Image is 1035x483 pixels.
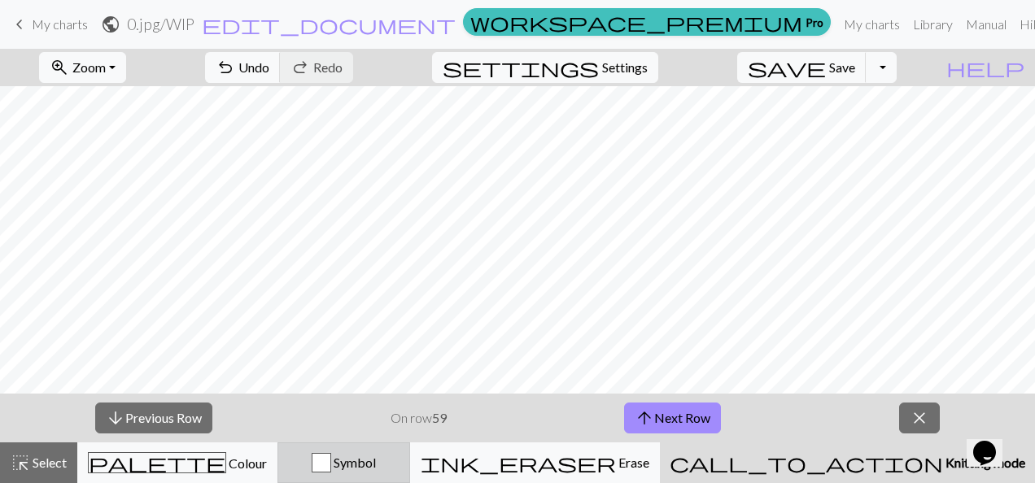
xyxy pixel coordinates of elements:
button: Next Row [624,402,721,433]
button: Knitting mode [660,442,1035,483]
button: Colour [77,442,277,483]
i: Settings [443,58,599,77]
button: Previous Row [95,402,212,433]
span: Settings [602,58,648,77]
span: edit_document [202,13,456,36]
span: Undo [238,59,269,75]
button: Symbol [277,442,410,483]
span: close [910,407,929,429]
span: ink_eraser [421,451,616,474]
span: Save [829,59,855,75]
span: Symbol [331,455,376,470]
a: Pro [463,8,831,36]
span: Colour [226,455,267,471]
button: Erase [410,442,660,483]
span: settings [443,56,599,79]
span: Knitting mode [943,455,1025,470]
span: arrow_downward [106,407,125,429]
h2: 0.jpg / WIP [127,15,194,33]
p: On row [391,408,447,428]
span: save [748,56,826,79]
button: Save [737,52,867,83]
span: My charts [32,16,88,32]
span: workspace_premium [470,11,802,33]
span: help [946,56,1024,79]
a: Library [906,8,959,41]
strong: 59 [432,410,447,425]
span: Zoom [72,59,106,75]
span: palette [89,451,225,474]
span: keyboard_arrow_left [10,13,29,36]
button: Undo [205,52,281,83]
span: public [101,13,120,36]
a: Manual [959,8,1013,41]
a: My charts [10,11,88,38]
span: Erase [616,455,649,470]
span: arrow_upward [635,407,654,429]
iframe: chat widget [967,418,1019,467]
span: highlight_alt [11,451,30,474]
span: Select [30,455,67,470]
button: Zoom [39,52,126,83]
button: SettingsSettings [432,52,658,83]
a: My charts [837,8,906,41]
span: call_to_action [670,451,943,474]
span: undo [216,56,235,79]
span: zoom_in [50,56,69,79]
